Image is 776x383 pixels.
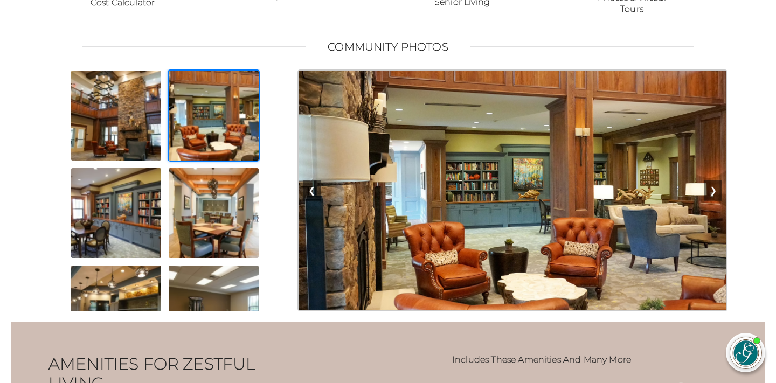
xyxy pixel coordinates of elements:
[704,180,722,201] button: Next Image
[730,337,761,368] img: avatar
[356,354,727,365] h3: Includes These Amenities And Many More
[303,180,321,201] button: Previous Image
[328,40,448,53] h2: Community Photos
